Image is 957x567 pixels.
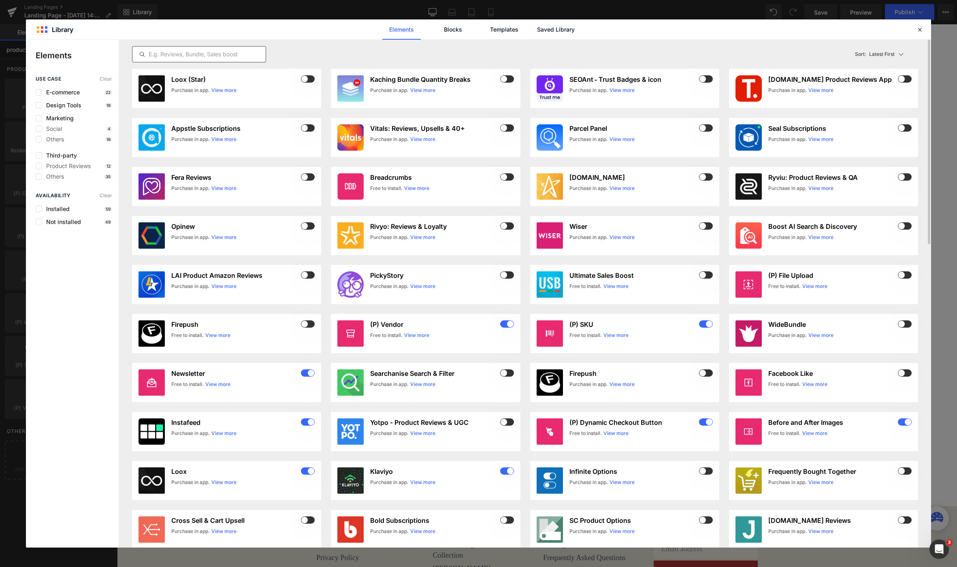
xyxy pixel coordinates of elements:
a: View more [205,332,230,339]
h3: Instafeed [171,418,299,426]
a: View more [603,283,629,290]
div: Purchase in app. [768,332,807,339]
button: Stories [332,10,368,25]
button: Subscribe [537,536,641,555]
img: 26b75d61-258b-461b-8cc3-4bcb67141ce0.png [337,124,364,151]
a: View more [610,87,635,94]
p: Latest First [869,51,895,58]
p: story collections [316,500,414,509]
img: klaviyo.jpg [337,467,364,494]
h3: LAI Product Amazon Reviews [171,271,299,279]
span: Subscribe [569,542,609,549]
span: NEW! Printables [397,12,450,23]
h3: Bold Subscriptions [370,516,498,524]
a: View more [610,185,635,192]
a: View more [808,87,833,94]
a: View more [211,528,237,535]
div: Purchase in app. [370,479,409,486]
img: 3d6d78c5-835f-452f-a64f-7e63b096ca19.png [537,271,563,298]
a: View more [410,234,435,241]
img: loox.jpg [139,75,165,102]
div: Free to install. [569,283,602,290]
img: bold.jpg [337,516,364,543]
span: E-commerce [42,89,80,96]
a: View more [802,283,827,290]
a: View more [410,136,435,143]
a: View more [610,136,635,143]
a: Our Mission [456,10,504,25]
a: View more [610,479,635,486]
h3: Parcel Panel [569,124,697,132]
div: Purchase in app. [569,234,608,241]
h3: (P) SKU [569,320,697,328]
div: Free to install. [569,430,602,437]
img: judge-me.jpg [735,516,762,543]
a: View more [404,185,429,192]
a: View more [211,283,237,290]
a: Frequently Asked Questions [426,529,509,537]
a: View more [808,185,833,192]
h3: (P) File Upload [768,271,896,279]
img: The Flower Letters [22,6,77,68]
img: PickyStory.png [337,271,364,298]
img: 42507938-1a07-4996-be12-859afe1b335a.png [735,124,762,151]
h3: Rivyo: Reviews & Loyalty [370,222,498,230]
h3: Loox (Star) [171,75,299,83]
span: Home [306,12,326,23]
div: Purchase in app. [569,528,608,535]
div: Purchase in app. [768,87,807,94]
p: 35 [104,174,112,179]
img: infinite-options.jpg [537,467,563,494]
div: Purchase in app. [370,136,409,143]
img: SmartSearch.png [337,369,364,396]
span: Installed [42,206,70,212]
p: newsletter [537,500,641,509]
span: Sort: [855,51,866,57]
h3: Kaching Bundle Quantity Breaks [370,75,498,83]
img: 1eba8361-494e-4e64-aaaa-f99efda0f44d.png [735,75,762,102]
span: More [509,12,527,23]
div: Free to install. [370,332,403,339]
div: Purchase in app. [171,234,210,241]
h3: Cross Sell & Cart Upsell [171,516,299,524]
span: Tins [373,12,388,23]
a: View more [808,234,833,241]
button: More [505,10,538,25]
div: Purchase in app. [370,430,409,437]
img: Firepush.png [537,369,563,396]
div: Purchase in app. [569,381,608,388]
h3: Firepush [171,320,299,328]
a: View more [808,479,833,486]
a: View more [808,332,833,339]
a: View more [802,381,827,388]
p: 16 [105,137,112,142]
div: Free to install. [171,381,204,388]
img: yotpo.jpg [337,418,364,445]
div: Purchase in app. [171,87,210,94]
div: Free to install. [768,381,801,388]
p: 22 [104,90,112,95]
a: View more [211,430,237,437]
h3: Yotpo - Product Reviews & UGC [370,418,498,426]
div: Purchase in app. [171,479,210,486]
span: Marketing [42,115,74,122]
div: Purchase in app. [370,283,409,290]
h3: Fera Reviews [171,173,299,181]
h3: Frequently Bought Together [768,467,896,475]
img: CJed0K2x44sDEAE=.png [735,173,762,200]
p: or Drag & Drop elements from left sidebar [190,190,650,196]
a: Add Single Section [423,168,496,184]
a: Blocks [434,19,472,40]
div: Free to install. [768,430,801,437]
a: View more [610,528,635,535]
div: Purchase in app. [171,528,210,535]
a: Privacy Policy [199,529,242,537]
input: Email address [537,516,641,534]
img: ea3afb01-6354-4d19-82d2-7eef5307fd4e.png [337,173,364,200]
h3: (P) Vendor [370,320,498,328]
div: Purchase in app. [171,283,210,290]
h3: Seal Subscriptions [768,124,896,132]
div: Purchase in app. [171,430,210,437]
div: Purchase in app. [569,185,608,192]
div: Purchase in app. [370,87,409,94]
